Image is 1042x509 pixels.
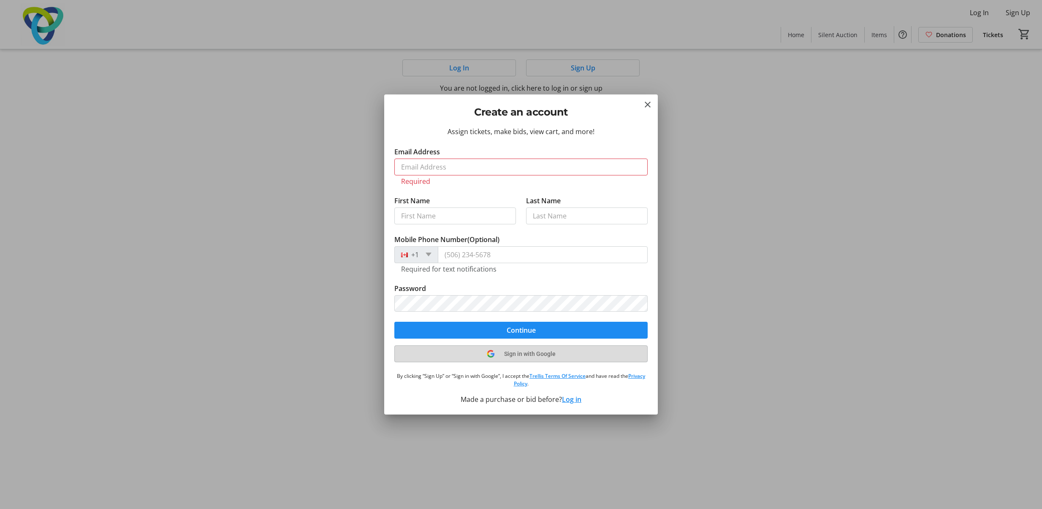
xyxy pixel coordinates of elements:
[394,147,440,157] label: Email Address
[507,325,536,335] span: Continue
[394,345,648,362] button: Sign in with Google
[394,394,648,404] div: Made a purchase or bid before?
[394,159,648,175] input: Email Address
[394,196,430,206] label: First Name
[526,207,648,224] input: Last Name
[394,207,516,224] input: First Name
[643,100,653,110] button: Close
[394,105,648,120] h2: Create an account
[394,234,499,245] label: Mobile Phone Number (Optional)
[514,372,646,387] a: Privacy Policy
[526,196,561,206] label: Last Name
[394,127,648,137] div: Assign tickets, make bids, view cart, and more!
[394,322,648,339] button: Continue
[394,372,648,388] p: By clicking “Sign Up” or “Sign in with Google”, I accept the and have read the .
[529,372,586,380] a: Trellis Terms Of Service
[394,283,426,294] label: Password
[562,394,581,404] button: Log in
[401,177,641,186] tr-error: Required
[438,246,648,263] input: (506) 234-5678
[504,350,556,357] span: Sign in with Google
[401,265,497,273] tr-hint: Required for text notifications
